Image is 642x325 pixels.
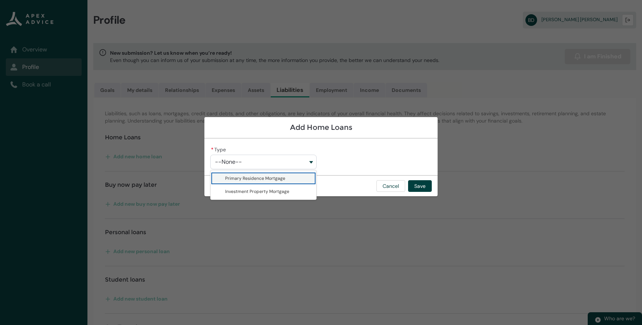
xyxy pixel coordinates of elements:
span: --None-- [215,159,242,165]
abbr: required [211,146,214,153]
button: Type [210,155,317,169]
button: Cancel [376,180,405,192]
h1: Add Home Loans [210,123,432,132]
div: Type [210,170,317,200]
label: Type [210,144,229,153]
button: Save [408,180,432,192]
